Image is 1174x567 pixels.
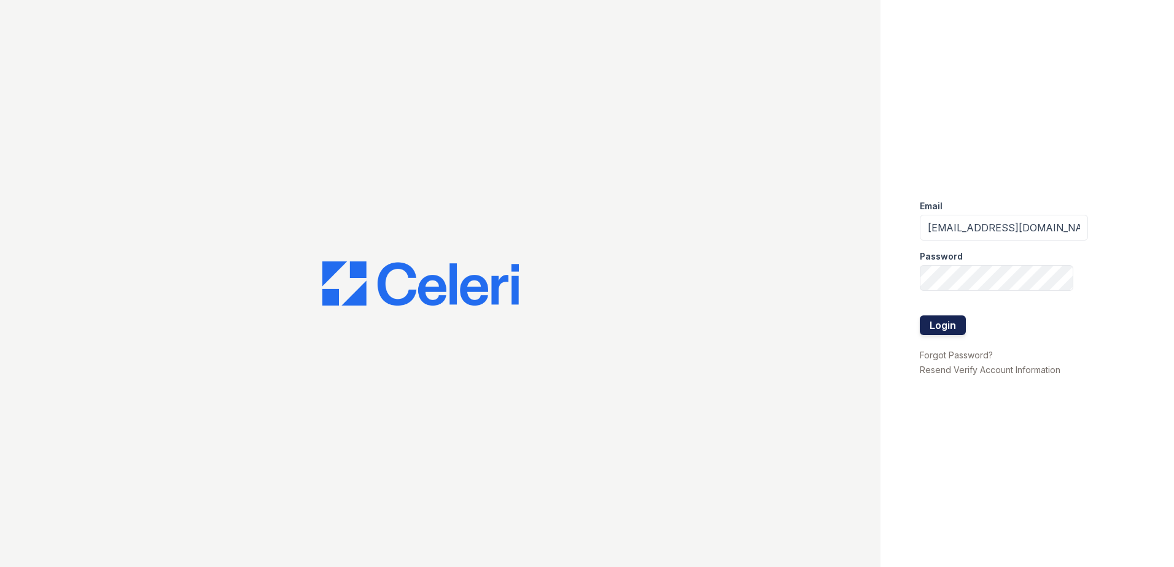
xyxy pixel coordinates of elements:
[920,350,993,360] a: Forgot Password?
[920,364,1060,375] a: Resend Verify Account Information
[920,200,943,212] label: Email
[920,250,963,263] label: Password
[322,261,519,306] img: CE_Logo_Blue-a8612792a0a2168367f1c8372b55b34899dd931a85d93a1a3d3e32e68fde9ad4.png
[920,315,966,335] button: Login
